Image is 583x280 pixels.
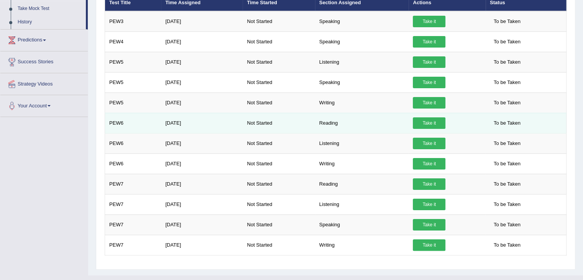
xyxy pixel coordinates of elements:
[315,92,409,113] td: Writing
[105,52,161,72] td: PEW5
[413,117,445,129] a: Take it
[243,214,315,235] td: Not Started
[161,194,243,214] td: [DATE]
[413,219,445,231] a: Take it
[0,73,88,92] a: Strategy Videos
[490,239,524,251] span: To be Taken
[161,113,243,133] td: [DATE]
[315,31,409,52] td: Speaking
[161,174,243,194] td: [DATE]
[315,11,409,32] td: Speaking
[490,56,524,68] span: To be Taken
[243,133,315,153] td: Not Started
[315,72,409,92] td: Speaking
[105,31,161,52] td: PEW4
[413,97,445,109] a: Take it
[413,138,445,149] a: Take it
[161,133,243,153] td: [DATE]
[490,117,524,129] span: To be Taken
[490,36,524,48] span: To be Taken
[105,214,161,235] td: PEW7
[243,31,315,52] td: Not Started
[0,95,88,114] a: Your Account
[315,235,409,255] td: Writing
[105,235,161,255] td: PEW7
[243,194,315,214] td: Not Started
[161,11,243,32] td: [DATE]
[490,16,524,27] span: To be Taken
[490,138,524,149] span: To be Taken
[315,214,409,235] td: Speaking
[105,113,161,133] td: PEW6
[14,15,86,29] a: History
[105,92,161,113] td: PEW5
[413,239,445,251] a: Take it
[105,133,161,153] td: PEW6
[105,174,161,194] td: PEW7
[413,199,445,210] a: Take it
[161,214,243,235] td: [DATE]
[490,158,524,170] span: To be Taken
[413,36,445,48] a: Take it
[161,153,243,174] td: [DATE]
[243,153,315,174] td: Not Started
[161,31,243,52] td: [DATE]
[315,52,409,72] td: Listening
[243,235,315,255] td: Not Started
[161,52,243,72] td: [DATE]
[105,72,161,92] td: PEW5
[490,199,524,210] span: To be Taken
[105,11,161,32] td: PEW3
[315,174,409,194] td: Reading
[105,153,161,174] td: PEW6
[161,235,243,255] td: [DATE]
[413,77,445,88] a: Take it
[413,56,445,68] a: Take it
[14,2,86,16] a: Take Mock Test
[413,16,445,27] a: Take it
[243,52,315,72] td: Not Started
[490,219,524,231] span: To be Taken
[490,97,524,109] span: To be Taken
[0,30,88,49] a: Predictions
[315,133,409,153] td: Listening
[243,113,315,133] td: Not Started
[105,194,161,214] td: PEW7
[161,72,243,92] td: [DATE]
[413,158,445,170] a: Take it
[413,178,445,190] a: Take it
[315,194,409,214] td: Listening
[490,178,524,190] span: To be Taken
[315,153,409,174] td: Writing
[0,51,88,71] a: Success Stories
[161,92,243,113] td: [DATE]
[243,72,315,92] td: Not Started
[315,113,409,133] td: Reading
[490,77,524,88] span: To be Taken
[243,174,315,194] td: Not Started
[243,92,315,113] td: Not Started
[243,11,315,32] td: Not Started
